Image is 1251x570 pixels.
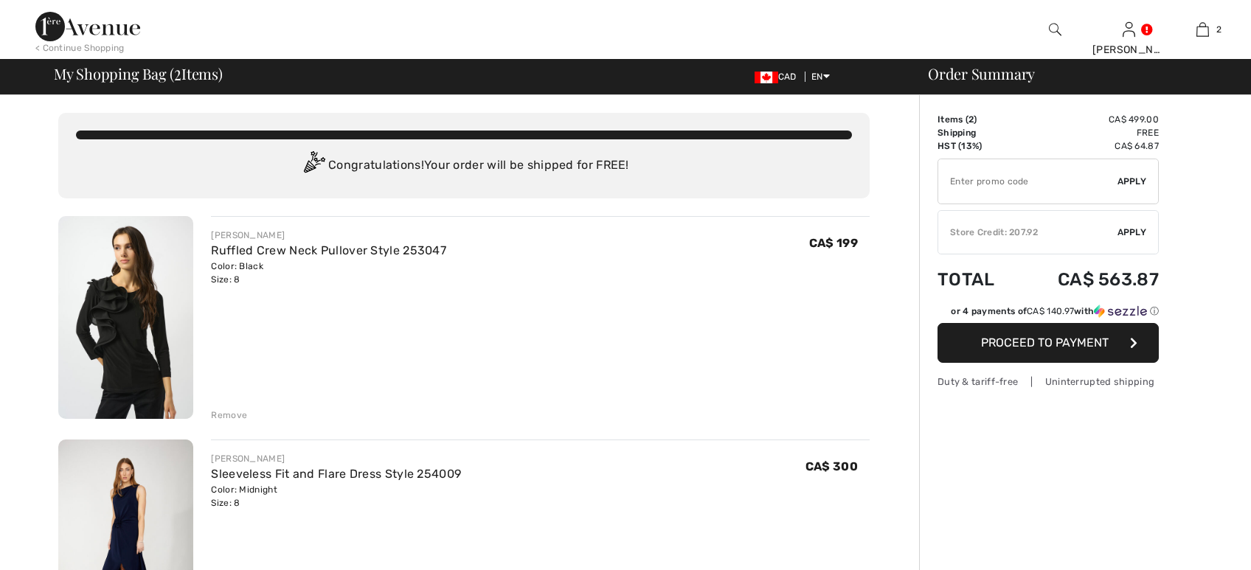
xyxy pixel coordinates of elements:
td: CA$ 499.00 [1017,113,1159,126]
span: EN [811,72,830,82]
div: < Continue Shopping [35,41,125,55]
div: Order Summary [910,66,1242,81]
span: Apply [1117,175,1147,188]
div: Congratulations! Your order will be shipped for FREE! [76,151,852,181]
a: Sleeveless Fit and Flare Dress Style 254009 [211,467,461,481]
div: [PERSON_NAME] [211,452,461,465]
a: Ruffled Crew Neck Pullover Style 253047 [211,243,446,257]
span: CA$ 199 [809,236,858,250]
div: Duty & tariff-free | Uninterrupted shipping [938,375,1159,389]
input: Promo code [938,159,1117,204]
td: Shipping [938,126,1017,139]
img: Sezzle [1094,305,1147,318]
td: CA$ 64.87 [1017,139,1159,153]
div: [PERSON_NAME] [1092,42,1165,58]
span: Apply [1117,226,1147,239]
span: CA$ 300 [805,459,858,473]
span: 2 [1216,23,1221,36]
td: HST (13%) [938,139,1017,153]
img: search the website [1049,21,1061,38]
td: Free [1017,126,1159,139]
span: CA$ 140.97 [1027,306,1074,316]
td: CA$ 563.87 [1017,254,1159,305]
img: My Info [1123,21,1135,38]
img: My Bag [1196,21,1209,38]
div: Store Credit: 207.92 [938,226,1117,239]
td: Total [938,254,1017,305]
div: or 4 payments ofCA$ 140.97withSezzle Click to learn more about Sezzle [938,305,1159,323]
span: 2 [968,114,974,125]
div: [PERSON_NAME] [211,229,446,242]
td: Items ( ) [938,113,1017,126]
div: Color: Midnight Size: 8 [211,483,461,510]
img: Ruffled Crew Neck Pullover Style 253047 [58,216,193,419]
div: Color: Black Size: 8 [211,260,446,286]
img: Canadian Dollar [755,72,778,83]
a: 2 [1166,21,1238,38]
img: 1ère Avenue [35,12,140,41]
span: 2 [174,63,181,82]
span: Proceed to Payment [981,336,1109,350]
a: Sign In [1123,22,1135,36]
img: Congratulation2.svg [299,151,328,181]
div: or 4 payments of with [951,305,1159,318]
span: CAD [755,72,803,82]
button: Proceed to Payment [938,323,1159,363]
span: My Shopping Bag ( Items) [54,66,223,81]
div: Remove [211,409,247,422]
